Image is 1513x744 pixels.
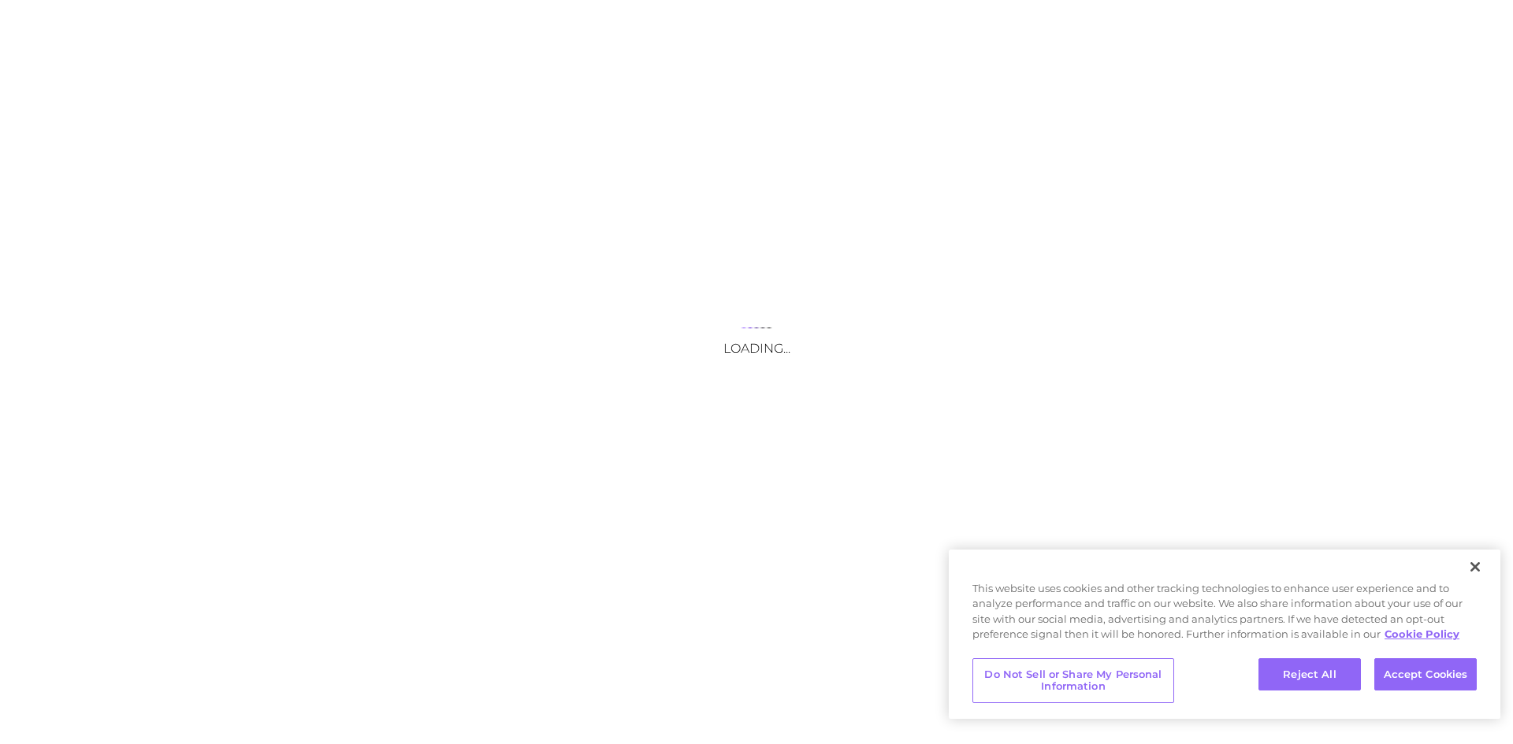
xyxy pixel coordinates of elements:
[972,658,1174,703] button: Do Not Sell or Share My Personal Information, Opens the preference center dialog
[1458,550,1493,584] button: Close
[1258,658,1361,691] button: Reject All
[949,550,1500,719] div: Cookie banner
[1385,627,1459,640] a: More information about your privacy, opens in a new tab
[949,581,1500,650] div: This website uses cookies and other tracking technologies to enhance user experience and to analy...
[599,341,914,356] h3: Loading...
[1374,658,1477,691] button: Accept Cookies
[949,550,1500,719] div: Privacy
